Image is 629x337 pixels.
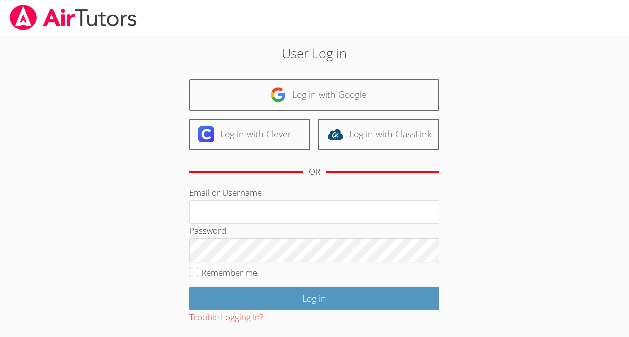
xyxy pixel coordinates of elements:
a: Log in with Clever [189,119,310,150]
div: OR [309,165,320,179]
button: Trouble Logging In? [189,310,263,325]
img: google-logo-50288ca7cdecda66e5e0955fdab243c47b7ad437acaf1139b6f446037453330a.svg [270,87,286,103]
a: Log in with ClassLink [318,119,439,150]
label: Email or Username [189,187,262,198]
a: Log in with Google [189,79,439,111]
label: Remember me [201,267,257,278]
img: classlink-logo-d6bb404cc1216ec64c9a2012d9dc4662098be43eaf13dc465df04b49fa7ab582.svg [327,126,343,142]
img: airtutors_banner-c4298cdbf04f3fff15de1276eac7730deb9818008684d7c2e4769d2f7ddbe033.png [9,5,138,30]
img: clever-logo-6eab21bc6e7a338710f1a6ff85c0baf02591cd810cc4098c63d3a4b26e2feb20.svg [198,126,214,142]
input: Log in [189,287,439,310]
h2: User Log in [145,44,484,63]
label: Password [189,225,226,236]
